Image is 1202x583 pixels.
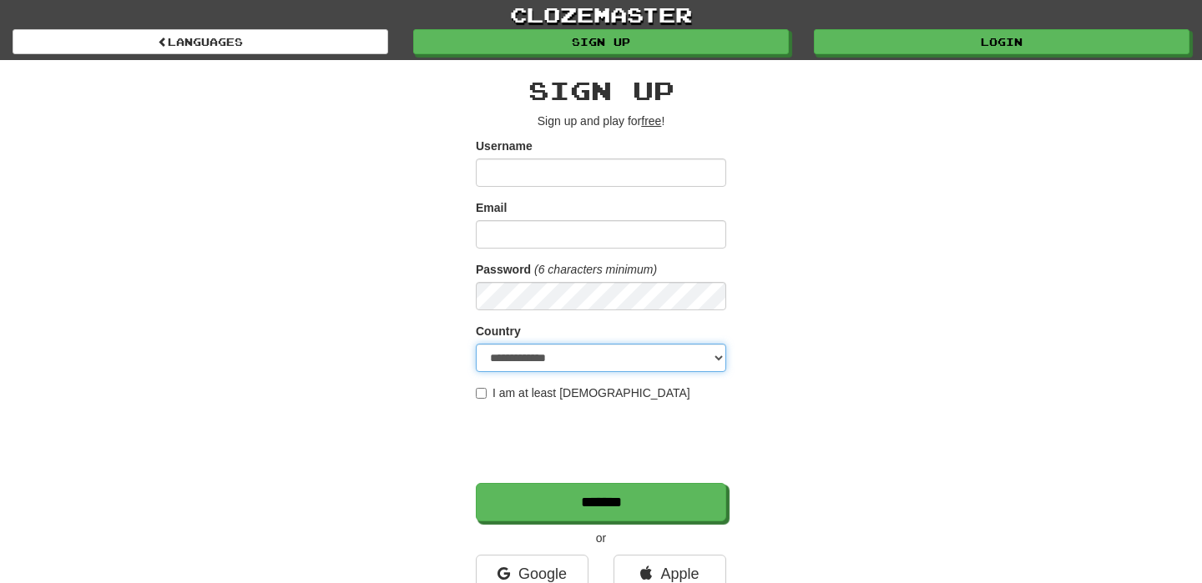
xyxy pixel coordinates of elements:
[476,138,533,154] label: Username
[476,199,507,216] label: Email
[413,29,789,54] a: Sign up
[534,263,657,276] em: (6 characters minimum)
[476,530,726,546] p: or
[476,388,487,399] input: I am at least [DEMOGRAPHIC_DATA]
[476,410,730,475] iframe: reCAPTCHA
[13,29,388,54] a: Languages
[476,77,726,104] h2: Sign up
[641,114,661,128] u: free
[476,261,531,278] label: Password
[476,323,521,339] label: Country
[476,384,690,401] label: I am at least [DEMOGRAPHIC_DATA]
[814,29,1189,54] a: Login
[476,113,726,129] p: Sign up and play for !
